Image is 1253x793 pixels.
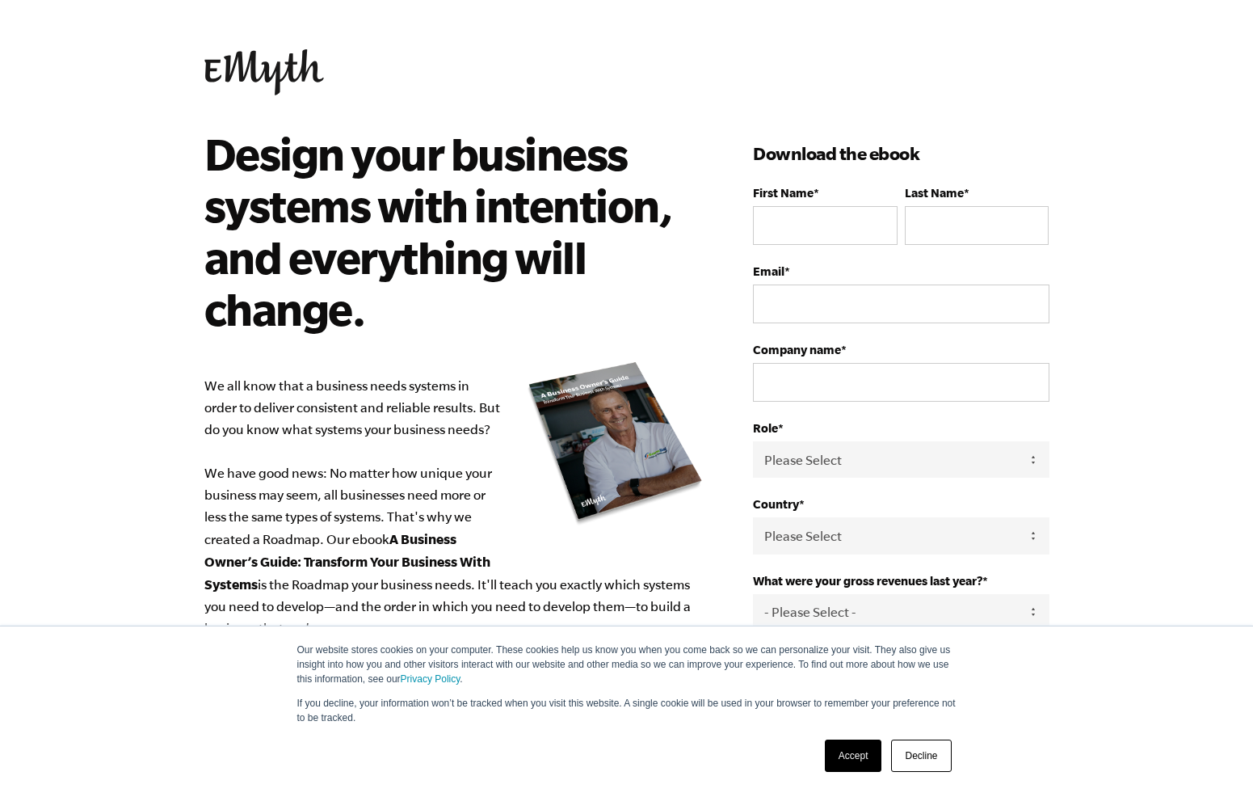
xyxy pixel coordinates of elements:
span: What were your gross revenues last year? [753,574,982,588]
span: Country [753,497,799,511]
img: new_roadmap_cover_093019 [527,361,704,526]
span: Company name [753,343,841,356]
span: First Name [753,186,814,200]
iframe: Chat Widget [1172,715,1253,793]
a: Decline [891,740,951,772]
span: Email [753,264,784,278]
a: Privacy Policy [401,673,460,685]
h3: Download the ebook [753,141,1049,167]
p: If you decline, your information won’t be tracked when you visit this website. A single cookie wi... [297,696,957,725]
img: EMyth [204,49,324,95]
p: We all know that a business needs systems in order to deliver consistent and reliable results. Bu... [204,375,705,639]
em: works [284,621,317,635]
b: A Business Owner’s Guide: Transform Your Business With Systems [204,531,490,592]
a: Accept [825,740,882,772]
p: Our website stores cookies on your computer. These cookies help us know you when you come back so... [297,643,957,686]
span: Last Name [905,186,964,200]
h2: Design your business systems with intention, and everything will change. [204,128,682,335]
span: Role [753,421,778,435]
